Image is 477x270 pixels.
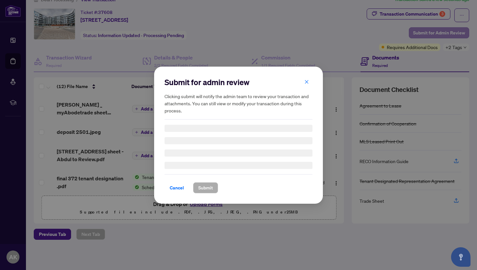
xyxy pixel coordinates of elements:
button: Cancel [165,182,189,193]
button: Submit [193,182,218,193]
button: Open asap [451,247,471,267]
span: Cancel [170,183,184,193]
h2: Submit for admin review [165,77,312,87]
span: close [304,79,309,84]
h5: Clicking submit will notify the admin team to review your transaction and attachments. You can st... [165,93,312,114]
